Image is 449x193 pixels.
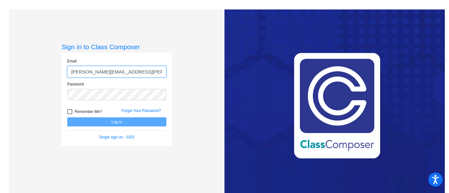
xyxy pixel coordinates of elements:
a: Forgot Your Password? [122,108,161,113]
a: Single sign on - SSO [99,135,134,139]
label: Password [67,81,84,87]
span: Remember Me? [75,108,102,115]
label: Email [67,58,77,64]
h3: Sign in to Class Composer [62,43,172,51]
button: Log In [67,117,166,126]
